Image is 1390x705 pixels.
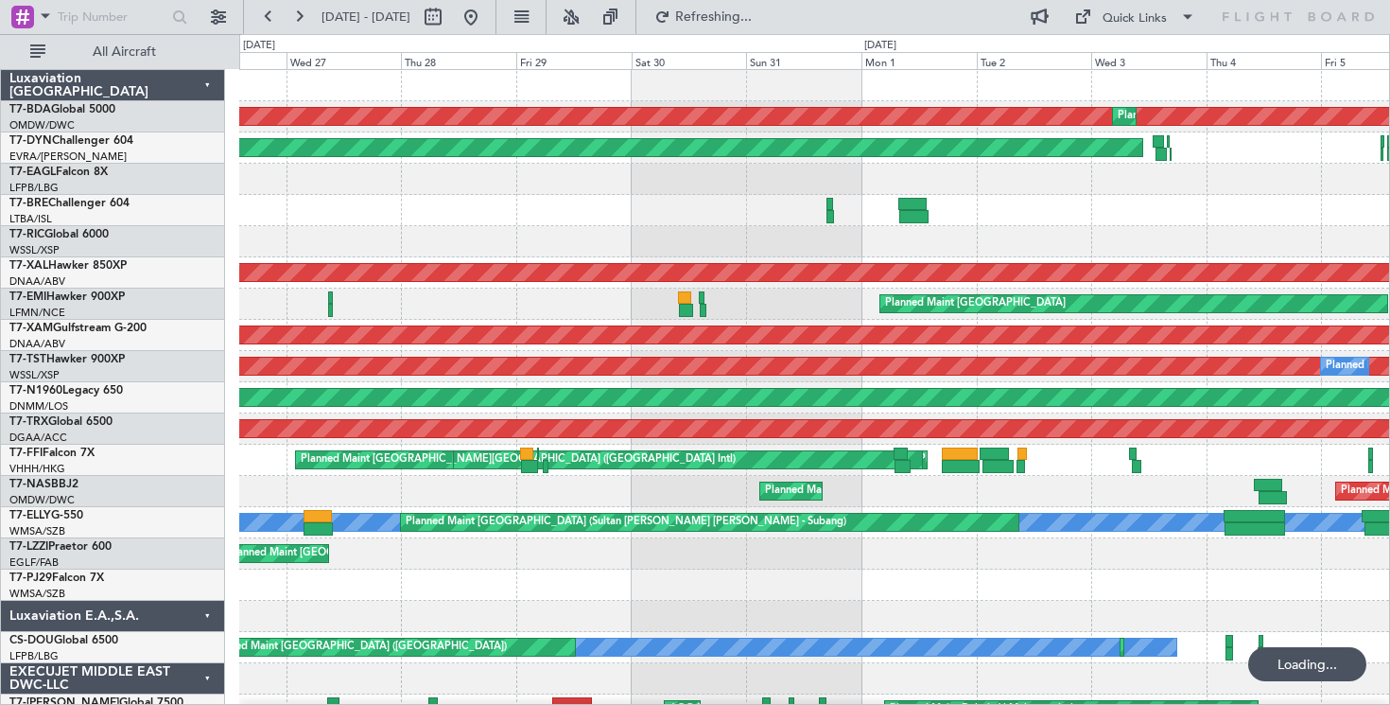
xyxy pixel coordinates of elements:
span: T7-FFI [9,448,43,459]
a: EGLF/FAB [9,555,59,570]
a: T7-BDAGlobal 5000 [9,104,115,115]
button: Refreshing... [646,2,759,32]
a: T7-EAGLFalcon 8X [9,167,108,178]
div: Fri 29 [516,52,632,69]
button: All Aircraft [21,37,205,67]
span: T7-ELLY [9,510,51,521]
a: T7-FFIFalcon 7X [9,448,95,459]
span: T7-TRX [9,416,48,428]
div: Planned Maint [GEOGRAPHIC_DATA] ([GEOGRAPHIC_DATA] Intl) [301,446,617,474]
span: CS-DOU [9,635,54,646]
a: T7-N1960Legacy 650 [9,385,123,397]
input: Trip Number [58,3,166,31]
div: Mon 1 [861,52,977,69]
a: LFMN/NCE [9,306,65,320]
div: Quick Links [1103,9,1167,28]
div: Planned Maint Dubai (Al Maktoum Intl) [1118,102,1304,131]
a: T7-DYNChallenger 604 [9,135,133,147]
a: T7-ELLYG-550 [9,510,83,521]
a: WSSL/XSP [9,243,60,257]
div: Planned Maint [GEOGRAPHIC_DATA] [885,290,1066,318]
div: Tue 2 [977,52,1092,69]
span: T7-RIC [9,229,44,240]
button: Quick Links [1065,2,1205,32]
a: T7-XAMGulfstream G-200 [9,323,147,334]
a: T7-LZZIPraetor 600 [9,541,112,553]
div: [DATE] [864,38,896,54]
span: T7-BRE [9,198,48,209]
a: DNAA/ABV [9,274,65,289]
span: T7-N1960 [9,385,62,397]
span: Refreshing... [674,10,754,24]
div: Planned Maint Abuja ([PERSON_NAME] Intl) [765,477,978,505]
a: T7-EMIHawker 900XP [9,291,125,303]
a: T7-RICGlobal 6000 [9,229,109,240]
a: OMDW/DWC [9,493,75,507]
div: Thu 4 [1207,52,1322,69]
a: LFPB/LBG [9,181,59,195]
span: T7-PJ29 [9,573,52,584]
span: T7-BDA [9,104,51,115]
div: [PERSON_NAME][GEOGRAPHIC_DATA] ([GEOGRAPHIC_DATA] Intl) [406,446,736,474]
a: CS-DOUGlobal 6500 [9,635,118,646]
a: WMSA/SZB [9,587,65,601]
a: T7-TRXGlobal 6500 [9,416,113,428]
div: Planned Maint [GEOGRAPHIC_DATA] ([GEOGRAPHIC_DATA]) [209,633,507,661]
div: Thu 28 [401,52,516,69]
div: Wed 3 [1091,52,1207,69]
a: T7-PJ29Falcon 7X [9,573,104,584]
a: DNAA/ABV [9,337,65,351]
div: Loading... [1248,647,1366,681]
div: [DATE] [243,38,275,54]
a: DGAA/ACC [9,431,67,445]
span: T7-NAS [9,479,51,490]
a: T7-TSTHawker 900XP [9,354,125,365]
span: T7-TST [9,354,46,365]
span: T7-XAL [9,260,48,272]
span: T7-DYN [9,135,52,147]
span: T7-EMI [9,291,46,303]
div: Wed 27 [287,52,402,69]
a: T7-NASBBJ2 [9,479,78,490]
div: Sat 30 [632,52,747,69]
div: Planned Maint [GEOGRAPHIC_DATA] (Sultan [PERSON_NAME] [PERSON_NAME] - Subang) [406,508,846,537]
a: DNMM/LOS [9,399,68,414]
span: T7-EAGL [9,167,56,178]
a: T7-XALHawker 850XP [9,260,127,272]
span: [DATE] - [DATE] [321,9,410,26]
span: All Aircraft [49,45,200,59]
a: LFPB/LBG [9,649,59,663]
a: VHHH/HKG [9,462,65,476]
a: WMSA/SZB [9,524,65,538]
div: Sun 31 [746,52,861,69]
span: T7-LZZI [9,541,48,553]
a: EVRA/[PERSON_NAME] [9,150,127,164]
a: WSSL/XSP [9,368,60,382]
a: OMDW/DWC [9,118,75,132]
a: LTBA/ISL [9,212,52,226]
a: T7-BREChallenger 604 [9,198,130,209]
span: T7-XAM [9,323,53,334]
